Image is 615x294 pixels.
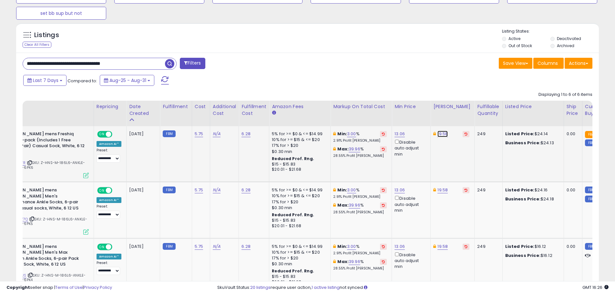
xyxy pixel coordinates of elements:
a: 39.96 [349,259,360,265]
a: 39.96 [349,202,360,208]
div: $16.12 [505,244,559,249]
div: [DATE] [129,131,155,137]
b: [PERSON_NAME] mens Freshiq Ankle 7-pack (Includes 1 Free Bonus Pair) Casual Sock, White, 6 12 US [6,131,85,157]
a: Terms of Use [55,284,83,290]
div: 17% for > $20 [272,255,325,261]
h5: Listings [34,31,59,40]
div: Ship Price [567,103,579,117]
div: $15 - $15.83 [272,162,325,167]
a: 13.06 [395,131,405,137]
small: FBM [163,243,175,250]
div: Amazon Fees [272,103,328,110]
b: Business Price: [505,140,541,146]
b: Business Price: [505,196,541,202]
div: $0.30 min [272,205,325,211]
span: 2025-09-8 16:26 GMT [582,284,609,290]
strong: Copyright [6,284,30,290]
small: FBM [163,187,175,193]
div: Min Price [395,103,428,110]
div: 5% for >= $0 & <= $14.99 [272,187,325,193]
p: 28.55% Profit [PERSON_NAME] [333,266,387,271]
p: 28.55% Profit [PERSON_NAME] [333,210,387,215]
button: set bb sup but not [16,7,106,20]
small: Amazon Fees. [272,110,276,116]
div: [DATE] [129,187,155,193]
a: 20 listings [250,284,271,290]
div: 249 [477,244,497,249]
a: 3.00 [347,243,356,250]
span: Columns [538,60,558,66]
div: % [333,202,387,214]
div: 0.00 [567,244,577,249]
a: 6.28 [241,131,251,137]
a: 13.06 [395,243,405,250]
div: [DATE] [129,244,155,249]
div: $20.01 - $21.68 [272,223,325,229]
div: Fulfillment Cost [241,103,266,117]
a: N/A [213,243,220,250]
div: 17% for > $20 [272,143,325,148]
b: Min: [337,187,347,193]
div: SkuVault Status: require user action, not synced. [217,285,609,291]
label: Archived [557,43,574,48]
a: 5.75 [195,243,203,250]
div: 0.00 [567,187,577,193]
button: Filters [180,58,205,69]
div: 10% for >= $15 & <= $20 [272,193,325,199]
div: 5% for >= $0 & <= $14.99 [272,131,325,137]
p: 2.91% Profit [PERSON_NAME] [333,251,387,256]
b: Max: [337,202,349,208]
span: OFF [111,132,122,137]
a: 3.00 [347,131,356,137]
div: $0.30 min [272,149,325,155]
p: Listing States: [502,28,599,35]
b: Reduced Prof. Rng. [272,212,314,218]
div: $24.14 [505,131,559,137]
b: Min: [337,243,347,249]
a: 39.96 [349,146,360,152]
button: Last 7 Days [23,75,67,86]
b: Max: [337,259,349,265]
a: 1 active listing [312,284,340,290]
div: % [333,259,387,271]
div: Amazon AI * [97,254,122,259]
b: [PERSON_NAME] mens [PERSON_NAME] Men's Max Cushion Ankle Socks, 6-pair Pack Casual Sock, White, 6... [6,244,85,269]
div: [PERSON_NAME] [433,103,472,110]
div: Preset: [97,204,122,219]
div: $16.12 [505,253,559,259]
div: Disable auto adjust min [395,138,425,157]
div: Amazon AI * [97,197,122,203]
small: FBM [585,243,598,250]
div: % [333,131,387,143]
small: FBM [585,139,598,146]
p: 2.91% Profit [PERSON_NAME] [333,195,387,199]
div: $24.13 [505,140,559,146]
b: [PERSON_NAME] mens [PERSON_NAME] Men's Performance Ankle Socks, 6-pair Pack casual socks, White, ... [6,187,85,213]
span: Aug-25 - Aug-31 [109,77,146,84]
div: 10% for >= $15 & <= $20 [272,249,325,255]
div: 10% for >= $15 & <= $20 [272,137,325,143]
b: Listed Price: [505,243,535,249]
span: Last 7 Days [33,77,58,84]
label: Active [508,36,520,41]
label: Deactivated [557,36,581,41]
div: Amazon AI * [97,141,122,147]
button: Columns [533,58,564,69]
p: 28.55% Profit [PERSON_NAME] [333,154,387,158]
span: ON [98,244,106,249]
div: 249 [477,131,497,137]
b: Listed Price: [505,187,535,193]
button: Save View [499,58,532,69]
div: Preset: [97,261,122,275]
div: Repricing [97,103,124,110]
small: FBA [585,131,597,138]
b: Min: [337,131,347,137]
div: Fulfillable Quantity [477,103,499,117]
div: $24.18 [505,196,559,202]
div: % [333,244,387,256]
a: 6.28 [241,243,251,250]
span: Compared to: [67,78,97,84]
div: seller snap | | [6,285,112,291]
div: Additional Cost [213,103,236,117]
div: $15 - $15.83 [272,274,325,279]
